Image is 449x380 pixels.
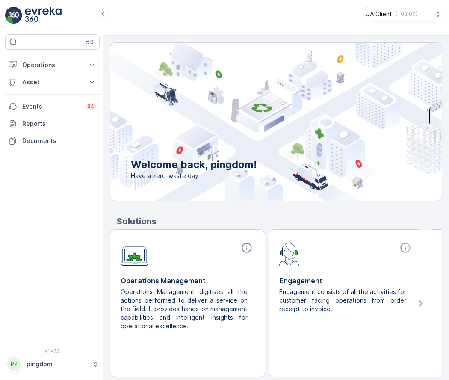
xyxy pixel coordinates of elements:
p: Solutions [117,215,442,228]
a: Reports [5,115,100,132]
p: Reports [22,119,96,128]
p: Engagement [279,276,413,286]
span: v 1.47.3 [5,348,100,353]
p: QA Client [365,10,392,18]
p: Engagement consists of all the activities for customer facing operations from order receipt to in... [279,288,406,313]
button: Operations [5,56,100,74]
p: ⌘B [85,39,94,45]
button: QA Client(+03:00) [365,7,442,21]
img: module-icon [279,242,299,266]
p: Operations Management digitises all the actions performed to deliver a service on the field. It p... [121,288,248,330]
p: Asset [22,78,83,86]
img: module-icon [121,242,148,266]
p: Operations [22,61,83,69]
span: Have a zero-waste day [131,172,257,180]
p: pingdom [27,360,88,368]
p: Documents [22,137,96,145]
img: city illustration [72,43,442,201]
img: logo [5,7,22,24]
p: 34 [87,103,95,110]
a: Documents [5,132,100,149]
div: PP [7,357,21,371]
button: PPpingdom [5,355,100,373]
a: Events34 [5,98,100,115]
p: ( +03:00 ) [396,11,417,18]
p: Events [22,102,80,111]
p: Welcome back, pingdom! [131,158,257,172]
button: Asset [5,74,100,91]
img: logo_light-DOdMpM7g.png [25,7,62,24]
p: Operations Management [121,276,254,286]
